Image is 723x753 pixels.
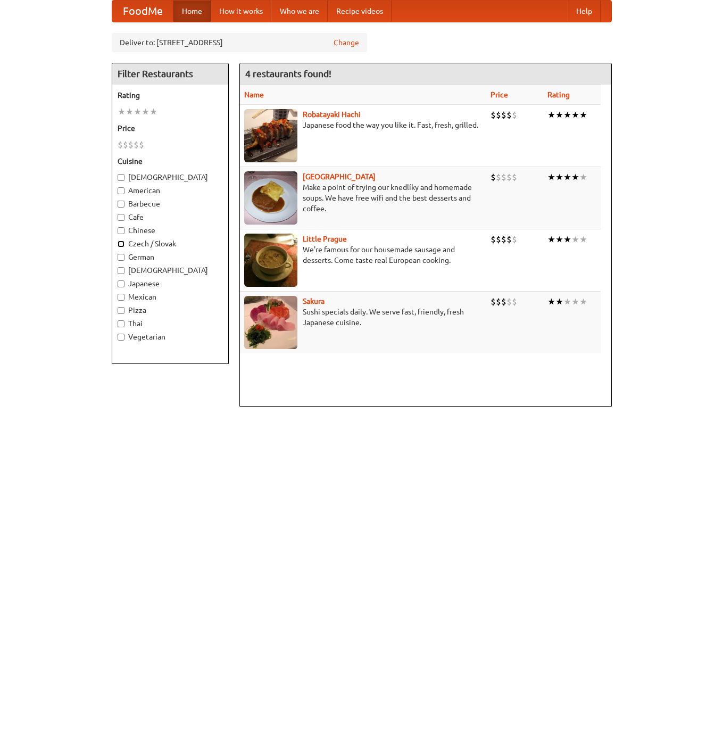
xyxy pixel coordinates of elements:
[563,171,571,183] li: ★
[118,174,124,181] input: [DEMOGRAPHIC_DATA]
[118,212,223,222] label: Cafe
[555,171,563,183] li: ★
[244,296,297,349] img: sakura.jpg
[211,1,271,22] a: How it works
[118,225,223,236] label: Chinese
[123,139,128,151] li: $
[303,235,347,243] a: Little Prague
[555,296,563,308] li: ★
[244,182,483,214] p: Make a point of trying our knedlíky and homemade soups. We have free wifi and the best desserts a...
[118,227,124,234] input: Chinese
[271,1,328,22] a: Who we are
[491,90,508,99] a: Price
[118,139,123,151] li: $
[303,110,361,119] a: Robatayaki Hachi
[501,171,506,183] li: $
[142,106,149,118] li: ★
[118,318,223,329] label: Thai
[547,109,555,121] li: ★
[118,280,124,287] input: Japanese
[118,305,223,316] label: Pizza
[547,296,555,308] li: ★
[491,296,496,308] li: $
[118,185,223,196] label: American
[244,244,483,266] p: We're famous for our housemade sausage and desserts. Come taste real European cooking.
[571,296,579,308] li: ★
[134,139,139,151] li: $
[112,1,173,22] a: FoodMe
[506,171,512,183] li: $
[501,109,506,121] li: $
[501,234,506,245] li: $
[118,198,223,209] label: Barbecue
[244,90,264,99] a: Name
[496,109,501,121] li: $
[579,171,587,183] li: ★
[245,69,331,79] ng-pluralize: 4 restaurants found!
[118,201,124,208] input: Barbecue
[118,307,124,314] input: Pizza
[501,296,506,308] li: $
[571,234,579,245] li: ★
[563,109,571,121] li: ★
[506,109,512,121] li: $
[506,234,512,245] li: $
[571,109,579,121] li: ★
[579,109,587,121] li: ★
[512,234,517,245] li: $
[118,254,124,261] input: German
[244,109,297,162] img: robatayaki.jpg
[512,171,517,183] li: $
[112,63,228,85] h4: Filter Restaurants
[328,1,392,22] a: Recipe videos
[571,171,579,183] li: ★
[118,90,223,101] h5: Rating
[118,334,124,341] input: Vegetarian
[579,234,587,245] li: ★
[563,234,571,245] li: ★
[118,292,223,302] label: Mexican
[244,120,483,130] p: Japanese food the way you like it. Fast, fresh, grilled.
[496,171,501,183] li: $
[491,109,496,121] li: $
[303,297,325,305] a: Sakura
[118,187,124,194] input: American
[118,320,124,327] input: Thai
[118,172,223,183] label: [DEMOGRAPHIC_DATA]
[568,1,601,22] a: Help
[244,307,483,328] p: Sushi specials daily. We serve fast, friendly, fresh Japanese cuisine.
[139,139,144,151] li: $
[555,234,563,245] li: ★
[118,332,223,342] label: Vegetarian
[118,106,126,118] li: ★
[118,123,223,134] h5: Price
[149,106,157,118] li: ★
[334,37,359,48] a: Change
[496,234,501,245] li: $
[128,139,134,151] li: $
[244,171,297,225] img: czechpoint.jpg
[491,234,496,245] li: $
[118,214,124,221] input: Cafe
[506,296,512,308] li: $
[118,252,223,262] label: German
[512,296,517,308] li: $
[547,234,555,245] li: ★
[118,241,124,247] input: Czech / Slovak
[579,296,587,308] li: ★
[303,172,376,181] a: [GEOGRAPHIC_DATA]
[173,1,211,22] a: Home
[118,238,223,249] label: Czech / Slovak
[118,267,124,274] input: [DEMOGRAPHIC_DATA]
[126,106,134,118] li: ★
[134,106,142,118] li: ★
[491,171,496,183] li: $
[118,156,223,167] h5: Cuisine
[118,265,223,276] label: [DEMOGRAPHIC_DATA]
[118,278,223,289] label: Japanese
[555,109,563,121] li: ★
